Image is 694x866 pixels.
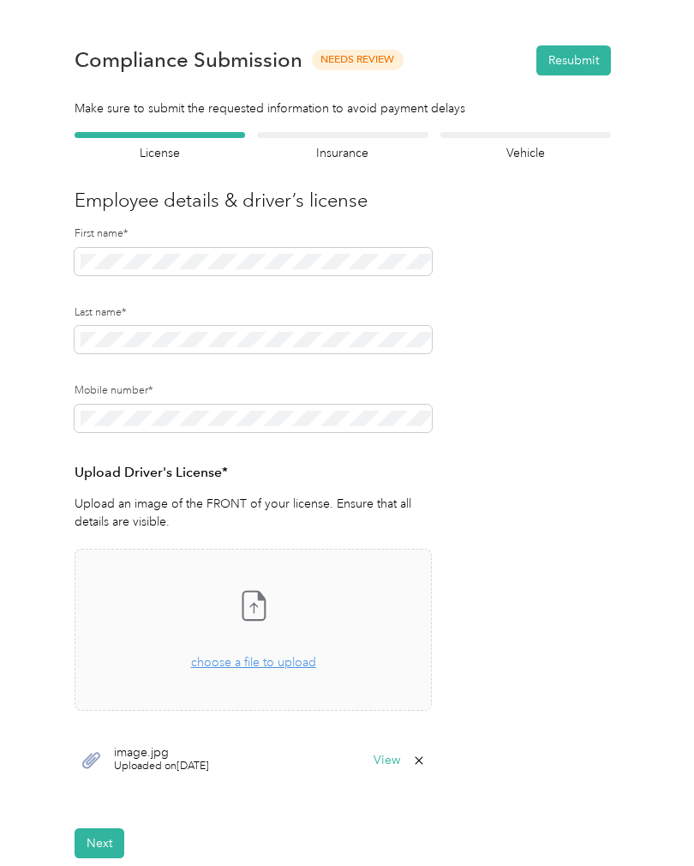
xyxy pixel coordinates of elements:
[75,462,432,484] h3: Upload Driver's License*
[114,747,209,759] span: image.jpg
[374,755,400,767] button: View
[114,759,209,774] span: Uploaded on [DATE]
[257,144,428,162] h4: Insurance
[312,50,404,69] span: Needs Review
[75,828,124,858] button: Next
[75,186,611,214] h3: Employee details & driver’s license
[536,45,611,75] button: Resubmit
[75,495,432,531] p: Upload an image of the FRONT of your license. Ensure that all details are visible.
[440,144,611,162] h4: Vehicle
[191,655,316,670] span: choose a file to upload
[75,550,431,710] span: choose a file to upload
[75,226,432,242] label: First name*
[75,305,432,321] label: Last name*
[598,770,694,866] iframe: Everlance-gr Chat Button Frame
[75,144,245,162] h4: License
[75,99,611,117] div: Make sure to submit the requested information to avoid payment delays
[75,48,302,72] h1: Compliance Submission
[75,383,432,399] label: Mobile number*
